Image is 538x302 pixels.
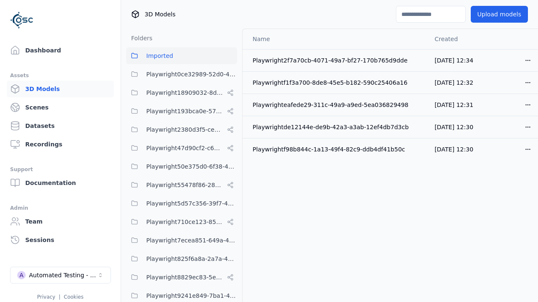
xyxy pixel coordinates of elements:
div: Playwrightf98b844c-1a13-49f4-82c9-ddb4df41b50c [253,145,421,154]
span: Playwright825f6a8a-2a7a-425c-94f7-650318982f69 [146,254,237,264]
button: Playwright2380d3f5-cebf-494e-b965-66be4d67505e [126,121,237,138]
button: Imported [126,47,237,64]
span: Playwright7ecea851-649a-419a-985e-fcff41a98b20 [146,235,237,245]
a: Team [7,213,114,230]
a: Privacy [37,294,55,300]
span: [DATE] 12:32 [435,79,473,86]
span: [DATE] 12:30 [435,146,473,153]
div: A [17,271,26,279]
span: Playwright193bca0e-57fa-418d-8ea9-45122e711dc7 [146,106,224,116]
a: Dashboard [7,42,114,59]
span: Playwright55478f86-28dc-49b8-8d1f-c7b13b14578c [146,180,224,190]
button: Playwright55478f86-28dc-49b8-8d1f-c7b13b14578c [126,177,237,193]
span: Playwright2380d3f5-cebf-494e-b965-66be4d67505e [146,125,224,135]
span: Playwright50e375d0-6f38-48a7-96e0-b0dcfa24b72f [146,161,237,172]
button: Playwright8829ec83-5e68-4376-b984-049061a310ed [126,269,237,286]
th: Name [243,29,428,49]
span: [DATE] 12:30 [435,124,473,130]
th: Created [428,29,484,49]
span: Playwright5d57c356-39f7-47ed-9ab9-d0409ac6cddc [146,198,237,208]
a: 3D Models [7,81,114,97]
button: Playwright18909032-8d07-45c5-9c81-9eec75d0b16b [126,84,237,101]
div: Admin [10,203,111,213]
span: Playwright47d90cf2-c635-4353-ba3b-5d4538945666 [146,143,224,153]
div: Automated Testing - Playwright [29,271,97,279]
a: Recordings [7,136,114,153]
button: Playwright710ce123-85fd-4f8c-9759-23c3308d8830 [126,213,237,230]
a: Sessions [7,232,114,248]
img: Logo [10,8,34,32]
button: Playwright50e375d0-6f38-48a7-96e0-b0dcfa24b72f [126,158,237,175]
span: Playwright0ce32989-52d0-45cf-b5b9-59d5033d313a [146,69,237,79]
span: [DATE] 12:34 [435,57,473,64]
span: Playwright18909032-8d07-45c5-9c81-9eec75d0b16b [146,88,224,98]
button: Playwright5d57c356-39f7-47ed-9ab9-d0409ac6cddc [126,195,237,212]
button: Playwright7ecea851-649a-419a-985e-fcff41a98b20 [126,232,237,249]
span: | [59,294,61,300]
span: [DATE] 12:31 [435,102,473,108]
button: Playwright193bca0e-57fa-418d-8ea9-45122e711dc7 [126,103,237,120]
a: Datasets [7,117,114,134]
div: Playwright2f7a70cb-4071-49a7-bf27-170b765d9dde [253,56,421,65]
div: Support [10,164,111,174]
a: Cookies [64,294,84,300]
div: Playwrighteafede29-311c-49a9-a9ed-5ea036829498 [253,101,421,109]
span: Playwright710ce123-85fd-4f8c-9759-23c3308d8830 [146,217,224,227]
span: Playwright9241e849-7ba1-474f-9275-02cfa81d37fc [146,291,237,301]
span: Imported [146,51,173,61]
button: Select a workspace [10,267,111,284]
div: Playwrightde12144e-de9b-42a3-a3ab-12ef4db7d3cb [253,123,421,131]
button: Playwright0ce32989-52d0-45cf-b5b9-59d5033d313a [126,66,237,83]
span: Playwright8829ec83-5e68-4376-b984-049061a310ed [146,272,224,282]
span: 3D Models [145,10,175,18]
h3: Folders [126,34,153,42]
div: Assets [10,70,111,81]
a: Documentation [7,174,114,191]
div: Playwrightf1f3a700-8de8-45e5-b182-590c25406a16 [253,78,421,87]
button: Playwright825f6a8a-2a7a-425c-94f7-650318982f69 [126,250,237,267]
button: Playwright47d90cf2-c635-4353-ba3b-5d4538945666 [126,140,237,156]
button: Upload models [471,6,528,23]
a: Scenes [7,99,114,116]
